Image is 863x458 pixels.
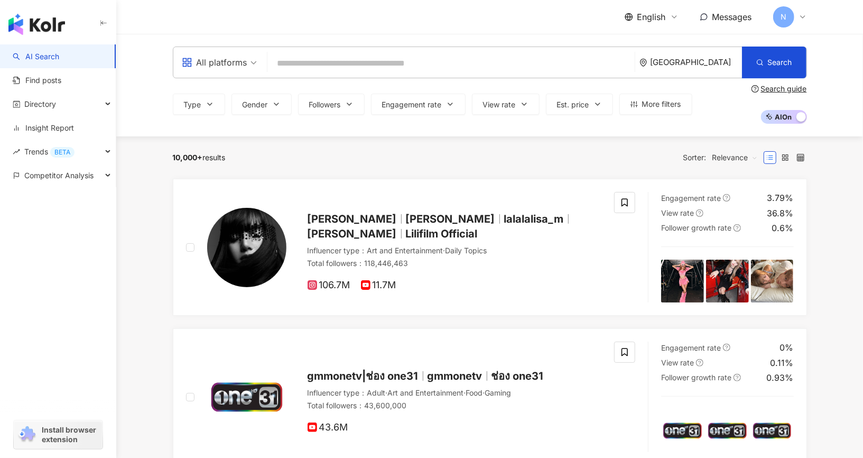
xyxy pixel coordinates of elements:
[308,258,602,269] div: Total followers ： 118,446,463
[173,179,807,316] a: KOL Avatar[PERSON_NAME][PERSON_NAME]lalalalisa_m[PERSON_NAME]Lilifilm OfficialInfluencer type：Art...
[712,12,752,22] span: Messages
[173,153,203,162] span: 10,000+
[771,357,794,369] div: 0.11%
[243,100,268,109] span: Gender
[619,94,692,115] button: More filters
[661,260,704,303] img: post-image
[367,388,386,397] span: Adult
[661,343,721,352] span: Engagement rate
[723,194,730,201] span: question-circle
[308,422,348,433] span: 43.6M
[772,222,794,234] div: 0.6%
[712,149,758,166] span: Relevance
[683,149,764,166] div: Sorter:
[308,400,602,411] div: Total followers ： 43,600,000
[661,223,731,232] span: Follower growth rate
[24,140,75,163] span: Trends
[706,409,749,452] img: post-image
[557,100,589,109] span: Est. price
[751,409,794,452] img: post-image
[382,100,442,109] span: Engagement rate
[761,85,807,93] div: Search guide
[661,373,731,382] span: Follower growth rate
[466,388,483,397] span: Food
[661,358,694,367] span: View rate
[13,75,61,86] a: Find posts
[42,425,99,444] span: Install browser extension
[767,207,794,219] div: 36.8%
[546,94,613,115] button: Est. price
[661,409,704,452] img: post-image
[207,358,286,437] img: KOL Avatar
[406,227,478,240] span: Lilifilm Official
[767,372,794,383] div: 0.93%
[13,51,59,62] a: searchAI Search
[371,94,466,115] button: Engagement rate
[642,100,681,108] span: More filters
[308,227,397,240] span: [PERSON_NAME]
[8,14,65,35] img: logo
[406,213,495,225] span: [PERSON_NAME]
[491,370,544,382] span: ช่อง one31
[485,388,512,397] span: Gaming
[780,342,794,353] div: 0%
[367,246,443,255] span: Art and Entertainment
[464,388,466,397] span: ·
[308,370,419,382] span: gmmonetv|ช่อง one31
[781,11,786,23] span: N
[182,54,247,71] div: All platforms
[298,94,365,115] button: Followers
[637,11,666,23] span: English
[651,58,742,67] div: [GEOGRAPHIC_DATA]
[428,370,482,382] span: gmmonetv
[173,153,226,162] div: results
[504,213,564,225] span: lalalalisa_m
[661,194,721,203] span: Engagement rate
[483,100,516,109] span: View rate
[24,92,56,116] span: Directory
[639,59,647,67] span: environment
[751,85,759,93] span: question-circle
[50,147,75,158] div: BETA
[308,213,397,225] span: [PERSON_NAME]
[17,426,37,443] img: chrome extension
[13,123,74,133] a: Insight Report
[696,209,703,217] span: question-circle
[308,388,602,398] div: Influencer type ：
[184,100,201,109] span: Type
[483,388,485,397] span: ·
[24,163,94,187] span: Competitor Analysis
[14,420,103,449] a: chrome extensionInstall browser extension
[231,94,292,115] button: Gender
[446,246,487,255] span: Daily Topics
[734,374,741,381] span: question-circle
[443,246,446,255] span: ·
[767,192,794,204] div: 3.79%
[661,208,694,217] span: View rate
[696,359,703,367] span: question-circle
[182,57,192,68] span: appstore
[173,94,225,115] button: Type
[472,94,540,115] button: View rate
[13,148,20,155] span: rise
[751,260,794,303] img: post-image
[742,47,806,78] button: Search
[361,280,396,291] span: 11.7M
[308,280,350,291] span: 106.7M
[768,58,792,67] span: Search
[388,388,464,397] span: Art and Entertainment
[309,100,341,109] span: Followers
[706,260,749,303] img: post-image
[723,344,730,351] span: question-circle
[308,245,602,256] div: Influencer type ：
[734,224,741,232] span: question-circle
[386,388,388,397] span: ·
[207,208,286,287] img: KOL Avatar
